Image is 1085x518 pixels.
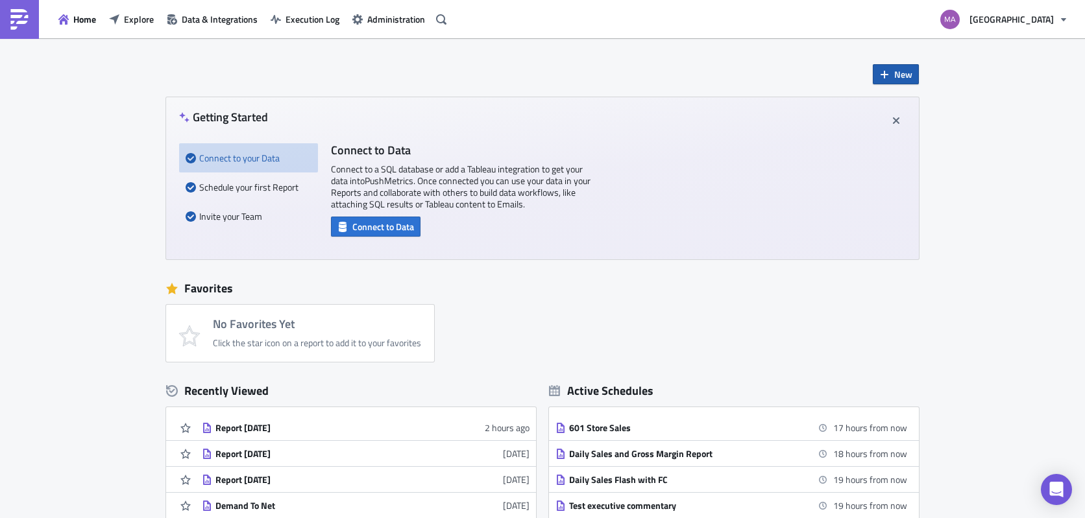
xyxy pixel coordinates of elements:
[202,467,530,492] a: Report [DATE][DATE]
[202,441,530,466] a: Report [DATE][DATE]
[503,447,530,460] time: 2025-08-22T14:12:43Z
[215,422,443,434] div: Report [DATE]
[569,500,796,512] div: Test executive commentary
[833,473,907,486] time: 2025-08-26 09:15
[555,467,907,492] a: Daily Sales Flash with FC19 hours from now
[331,218,421,232] a: Connect to Data
[503,499,530,512] time: 2025-08-20T16:22:39Z
[833,421,907,434] time: 2025-08-26 08:00
[186,172,311,202] div: Schedule your first Report
[286,12,339,26] span: Execution Log
[124,12,154,26] span: Explore
[213,337,421,349] div: Click the star icon on a report to add it to your favorites
[215,500,443,512] div: Demand To Net
[503,473,530,486] time: 2025-08-20T19:20:13Z
[569,474,796,486] div: Daily Sales Flash with FC
[215,474,443,486] div: Report [DATE]
[331,143,591,157] h4: Connect to Data
[202,493,530,518] a: Demand To Net[DATE]
[833,447,907,460] time: 2025-08-26 08:30
[9,9,30,30] img: PushMetrics
[182,12,258,26] span: Data & Integrations
[485,421,530,434] time: 2025-08-25T16:04:57Z
[367,12,425,26] span: Administration
[166,381,536,401] div: Recently Viewed
[555,493,907,518] a: Test executive commentary19 hours from now
[213,318,421,331] h4: No Favorites Yet
[73,12,96,26] span: Home
[331,217,421,237] button: Connect to Data
[166,279,919,298] div: Favorites
[160,9,264,29] button: Data & Integrations
[202,415,530,440] a: Report [DATE]2 hours ago
[569,448,796,460] div: Daily Sales and Gross Margin Report
[331,163,591,210] p: Connect to a SQL database or add a Tableau integration to get your data into PushMetrics . Once c...
[833,499,907,512] time: 2025-08-26 10:00
[555,415,907,440] a: 601 Store Sales17 hours from now
[103,9,160,29] button: Explore
[179,110,268,124] h4: Getting Started
[346,9,432,29] button: Administration
[933,5,1075,34] button: [GEOGRAPHIC_DATA]
[549,383,653,398] div: Active Schedules
[873,64,919,84] button: New
[186,202,311,231] div: Invite your Team
[1041,474,1072,505] div: Open Intercom Messenger
[264,9,346,29] button: Execution Log
[186,143,311,172] div: Connect to your Data
[215,448,443,460] div: Report [DATE]
[569,422,796,434] div: 601 Store Sales
[555,441,907,466] a: Daily Sales and Gross Margin Report18 hours from now
[894,67,912,81] span: New
[52,9,103,29] button: Home
[969,12,1054,26] span: [GEOGRAPHIC_DATA]
[352,220,414,233] span: Connect to Data
[939,8,961,30] img: Avatar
